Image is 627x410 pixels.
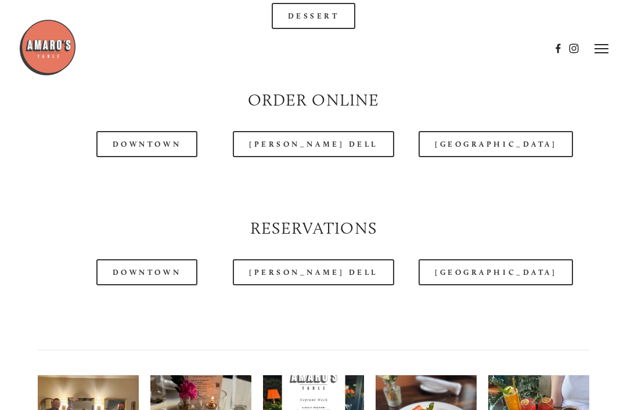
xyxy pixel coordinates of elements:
a: Downtown [96,259,197,285]
a: [GEOGRAPHIC_DATA] [419,131,573,157]
h2: Reservations [38,216,589,240]
a: [PERSON_NAME] Dell [233,259,394,285]
a: [PERSON_NAME] Dell [233,131,394,157]
a: Downtown [96,131,197,157]
img: Amaro's Table [19,19,77,77]
h2: Order Online [38,88,589,111]
a: [GEOGRAPHIC_DATA] [419,259,573,285]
